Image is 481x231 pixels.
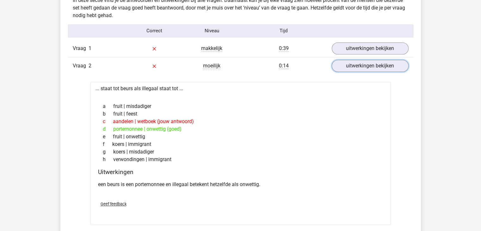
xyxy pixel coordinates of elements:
span: b [103,110,113,118]
div: Niveau [183,27,241,34]
div: aandelen | wetboek (jouw antwoord) [98,118,383,125]
span: Vraag [73,62,89,70]
span: g [103,148,113,156]
div: koers | misdadiger [98,148,383,156]
div: verwondingen | immigrant [98,156,383,163]
a: uitwerkingen bekijken [332,42,409,54]
span: makkelijk [201,45,222,52]
span: moeilijk [203,63,220,69]
span: 0:14 [279,63,289,69]
span: f [103,140,112,148]
span: h [103,156,113,163]
div: ... staat tot beurs als illegaal staat tot ... [90,82,391,225]
div: Correct [126,27,183,34]
span: 1 [89,45,91,51]
div: Tijd [240,27,327,34]
span: e [103,133,113,140]
div: fruit | onwettig [98,133,383,140]
p: een beurs is een portemonnee en illegaal betekent hetzelfde als onwettig. [98,181,383,188]
div: koers | immigrant [98,140,383,148]
h4: Uitwerkingen [98,168,383,176]
span: 0:39 [279,45,289,52]
span: Geef feedback [101,202,126,206]
span: c [103,118,113,125]
span: d [103,125,113,133]
span: 2 [89,63,91,69]
div: fruit | feest [98,110,383,118]
div: portemonnee | onwettig (goed) [98,125,383,133]
div: fruit | misdadiger [98,103,383,110]
a: uitwerkingen bekijken [332,60,409,72]
span: a [103,103,113,110]
span: Vraag [73,45,89,52]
